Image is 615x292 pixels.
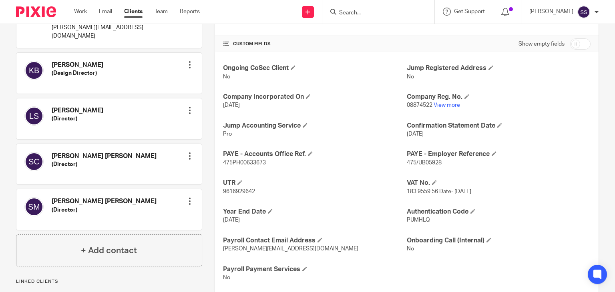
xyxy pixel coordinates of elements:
span: [DATE] [223,102,240,108]
span: 183 9559 56 Date- [DATE] [407,189,471,194]
a: Clients [124,8,143,16]
img: Pixie [16,6,56,17]
h4: Jump Registered Address [407,64,591,72]
h5: (Director) [52,206,157,214]
h4: CUSTOM FIELDS [223,41,407,47]
h4: Authentication Code [407,208,591,216]
span: No [223,275,230,280]
h5: (Director) [52,115,103,123]
span: PUMHLQ [407,217,430,223]
h4: Year End Date [223,208,407,216]
h4: PAYE - Accounts Office Ref. [223,150,407,158]
img: svg%3E [24,197,44,216]
p: [PERSON_NAME] [529,8,573,16]
h4: Confirmation Statement Date [407,122,591,130]
span: 475PH00633673 [223,160,266,166]
span: 08874522 [407,102,432,108]
a: Email [99,8,112,16]
span: 475/UB05928 [407,160,442,166]
label: Show empty fields [519,40,565,48]
span: No [407,74,414,80]
img: svg%3E [24,152,44,171]
a: Team [155,8,168,16]
a: View more [434,102,460,108]
h4: [PERSON_NAME] [PERSON_NAME] [52,197,157,206]
span: [PERSON_NAME][EMAIL_ADDRESS][DOMAIN_NAME] [223,246,358,252]
input: Search [338,10,410,17]
h4: [PERSON_NAME] [52,106,103,115]
h5: (Director) [52,160,157,168]
span: Pro [223,131,232,137]
img: svg%3E [577,6,590,18]
h4: Payroll Payment Services [223,265,407,274]
h4: [PERSON_NAME] [52,61,103,69]
h4: UTR [223,179,407,187]
a: Work [74,8,87,16]
h5: (Design Director) [52,69,103,77]
span: [DATE] [223,217,240,223]
h4: [PERSON_NAME] [PERSON_NAME] [52,152,157,160]
h4: Company Incorporated On [223,93,407,101]
h4: PAYE - Employer Reference [407,150,591,158]
h4: VAT No. [407,179,591,187]
span: Get Support [454,9,485,14]
p: Linked clients [16,278,202,285]
h4: Payroll Contact Email Address [223,236,407,245]
h4: Company Reg. No. [407,93,591,101]
img: svg%3E [24,61,44,80]
span: No [407,246,414,252]
h4: + Add contact [81,244,137,257]
h4: Onboarding Call (Internal) [407,236,591,245]
span: No [223,74,230,80]
img: svg%3E [24,106,44,126]
p: [PERSON_NAME][EMAIL_ADDRESS][DOMAIN_NAME] [52,24,172,40]
span: 9616929642 [223,189,255,194]
a: Reports [180,8,200,16]
span: [DATE] [407,131,424,137]
h4: Ongoing CoSec Client [223,64,407,72]
h4: Jump Accounting Service [223,122,407,130]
